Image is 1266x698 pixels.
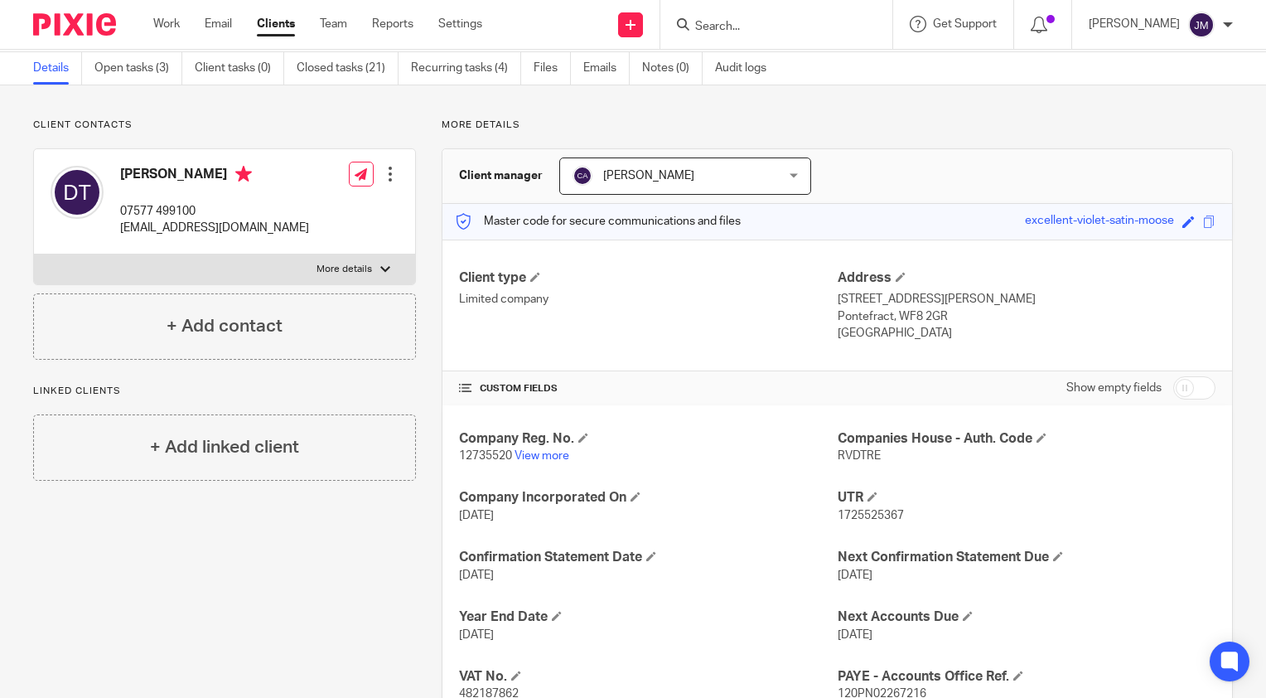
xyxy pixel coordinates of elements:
[693,20,843,35] input: Search
[33,52,82,85] a: Details
[372,16,413,32] a: Reports
[297,52,399,85] a: Closed tasks (21)
[33,13,116,36] img: Pixie
[438,16,482,32] a: Settings
[316,263,372,276] p: More details
[120,203,309,220] p: 07577 499100
[459,269,837,287] h4: Client type
[583,52,630,85] a: Emails
[838,549,1215,566] h4: Next Confirmation Statement Due
[838,510,904,521] span: 1725525367
[838,325,1215,342] p: [GEOGRAPHIC_DATA]
[235,166,252,182] i: Primary
[167,313,283,339] h4: + Add contact
[120,166,309,187] h4: [PERSON_NAME]
[715,52,779,85] a: Audit logs
[838,570,872,581] span: [DATE]
[459,291,837,308] p: Limited company
[838,430,1215,448] h4: Companies House - Auth. Code
[205,16,232,32] a: Email
[459,608,837,626] h4: Year End Date
[94,52,182,85] a: Open tasks (3)
[455,213,741,230] p: Master code for secure communications and files
[838,608,1215,626] h4: Next Accounts Due
[642,52,703,85] a: Notes (0)
[838,269,1215,287] h4: Address
[320,16,347,32] a: Team
[933,18,997,30] span: Get Support
[838,668,1215,686] h4: PAYE - Accounts Office Ref.
[459,489,837,507] h4: Company Incorporated On
[459,549,837,566] h4: Confirmation Statement Date
[33,385,416,398] p: Linked clients
[120,220,309,236] p: [EMAIL_ADDRESS][DOMAIN_NAME]
[459,450,512,462] span: 12735520
[257,16,295,32] a: Clients
[838,489,1215,507] h4: UTR
[1089,16,1180,32] p: [PERSON_NAME]
[459,668,837,686] h4: VAT No.
[838,450,881,462] span: RVDTRE
[442,119,1233,132] p: More details
[459,629,494,641] span: [DATE]
[459,570,494,581] span: [DATE]
[838,291,1215,308] p: [STREET_ADDRESS][PERSON_NAME]
[573,166,592,186] img: svg%3E
[459,510,494,521] span: [DATE]
[1188,12,1215,38] img: svg%3E
[603,170,694,182] span: [PERSON_NAME]
[534,52,571,85] a: Files
[51,166,104,219] img: svg%3E
[838,308,1215,325] p: Pontefract, WF8 2GR
[150,434,299,460] h4: + Add linked client
[195,52,284,85] a: Client tasks (0)
[838,629,872,641] span: [DATE]
[1066,380,1162,396] label: Show empty fields
[515,450,569,462] a: View more
[459,382,837,395] h4: CUSTOM FIELDS
[33,119,416,132] p: Client contacts
[459,430,837,448] h4: Company Reg. No.
[459,167,543,184] h3: Client manager
[411,52,521,85] a: Recurring tasks (4)
[1025,212,1174,231] div: excellent-violet-satin-moose
[153,16,180,32] a: Work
